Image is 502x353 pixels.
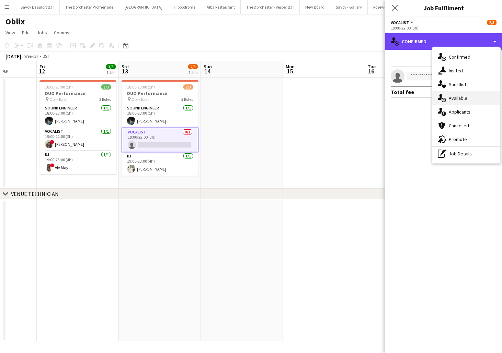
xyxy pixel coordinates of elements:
a: Edit [19,28,33,37]
app-card-role: DJ1/119:00-23:00 (4h)!Viv May [39,151,116,174]
span: Mon [286,63,295,70]
div: 19:00-22:00 (3h) [391,25,497,31]
span: 13 [121,67,129,75]
button: Vocalist [391,20,414,25]
span: 18:00-23:00 (5h) [127,84,155,90]
a: Jobs [34,28,50,37]
span: 3/3 [106,64,116,69]
span: 3 Roles [181,97,193,102]
span: Sun [204,63,212,70]
app-card-role: Vocalist1/119:00-22:00 (3h)![PERSON_NAME] [39,128,116,151]
span: Sat [122,63,129,70]
span: Fri [39,63,45,70]
div: [DATE] [5,53,21,60]
span: Tue [368,63,376,70]
div: Total fee [391,89,414,95]
h1: Oblix [5,16,25,27]
button: Savoy Beaufort Bar [15,0,60,14]
div: BST [43,54,49,59]
span: Edit [22,30,30,36]
span: 16 [367,67,376,75]
app-card-role: Sound Engineer1/118:00-23:00 (5h)[PERSON_NAME] [122,104,198,128]
span: ! [50,163,54,167]
span: 2/3 [188,64,198,69]
span: Jobs [37,30,47,36]
span: Comms [54,30,69,36]
span: ! [50,140,54,144]
app-job-card: 18:00-23:00 (5h)2/3DUO Performance Oblix East3 RolesSound Engineer1/118:00-23:00 (5h)[PERSON_NAME... [122,80,198,176]
span: Oblix East [132,97,149,102]
app-card-role: Sound Engineer1/118:00-23:00 (5h)[PERSON_NAME] [39,104,116,128]
div: Shortlist [432,78,500,91]
span: 12 [38,67,45,75]
span: 14 [203,67,212,75]
span: 15 [285,67,295,75]
button: Savoy - Gallery [330,0,368,14]
div: 1 Job [106,70,115,75]
div: Applicants [432,105,500,119]
h3: DUO Performance [122,90,198,96]
div: Confirmed [385,33,502,50]
button: The Dorchester - Vesper Bar [241,0,300,14]
button: Rosewood [GEOGRAPHIC_DATA] [368,0,435,14]
button: [GEOGRAPHIC_DATA] [119,0,168,14]
app-card-role: DJ1/119:00-23:00 (4h)[PERSON_NAME] [122,152,198,176]
span: 2/3 [183,84,193,90]
div: Available [432,91,500,105]
div: Job Details [432,147,500,161]
span: View [5,30,15,36]
button: Alba Restaurant [201,0,241,14]
span: Oblix East [49,97,67,102]
span: Week 37 [23,54,40,59]
button: Hippodrome [168,0,201,14]
div: Cancelled [432,119,500,132]
span: 18:00-23:00 (5h) [45,84,73,90]
a: Comms [51,28,72,37]
button: New Board [300,0,330,14]
button: The Dorchester Promenade [60,0,119,14]
span: 2/3 [487,20,497,25]
a: View [3,28,18,37]
div: Invited [432,64,500,78]
span: 3/3 [101,84,111,90]
div: VENUE TECHNICIAN [11,190,59,197]
app-card-role: Vocalist0/119:00-22:00 (3h) [122,128,198,152]
div: 1 Job [189,70,197,75]
h3: DUO Performance [39,90,116,96]
span: 3 Roles [99,97,111,102]
div: Promote [432,132,500,146]
div: Confirmed [432,50,500,64]
h3: Job Fulfilment [385,3,502,12]
span: Vocalist [391,20,409,25]
app-job-card: 18:00-23:00 (5h)3/3DUO Performance Oblix East3 RolesSound Engineer1/118:00-23:00 (5h)[PERSON_NAME... [39,80,116,174]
